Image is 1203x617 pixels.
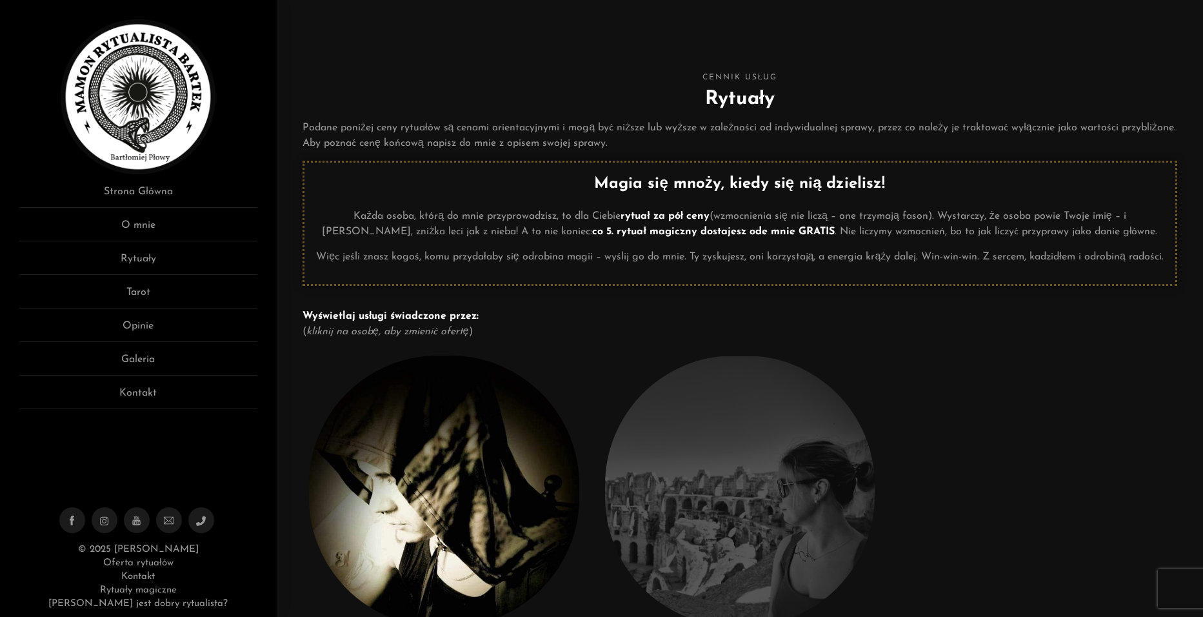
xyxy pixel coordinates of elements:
a: Rytuały [19,251,257,275]
strong: co 5. rytuał magiczny dostajesz ode mnie GRATIS [592,227,834,237]
strong: rytuał za pół ceny [621,211,710,221]
a: Opinie [19,318,257,342]
img: Rytualista Bartek [61,19,215,174]
a: Oferta rytuałów [103,558,173,568]
p: Więc jeśli znasz kogoś, komu przydałaby się odrobina magii – wyślij go do mnie. Ty zyskujesz, oni... [314,249,1166,265]
a: Kontakt [121,572,155,582]
p: Podane poniżej ceny rytuałów są cenami orientacyjnymi i mogą być niższe lub wyższe w zależności o... [303,120,1177,151]
a: O mnie [19,217,257,241]
span: Cennik usług [303,71,1177,85]
a: Rytuały magiczne [100,585,176,595]
p: ( ) [303,308,1177,339]
em: kliknij na osobę, aby zmienić ofertę [306,327,469,337]
a: Tarot [19,285,257,308]
a: Strona Główna [19,184,257,208]
a: Galeria [19,352,257,376]
h2: Rytuały [303,85,1177,114]
p: Każda osoba, którą do mnie przyprowadzisz, to dla Ciebie (wzmocnienia się nie liczą – one trzymaj... [314,208,1166,239]
strong: Magia się mnoży, kiedy się nią dzielisz! [594,176,885,192]
a: [PERSON_NAME] jest dobry rytualista? [48,599,228,609]
a: Kontakt [19,385,257,409]
strong: Wyświetlaj usługi świadczone przez: [303,311,479,321]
